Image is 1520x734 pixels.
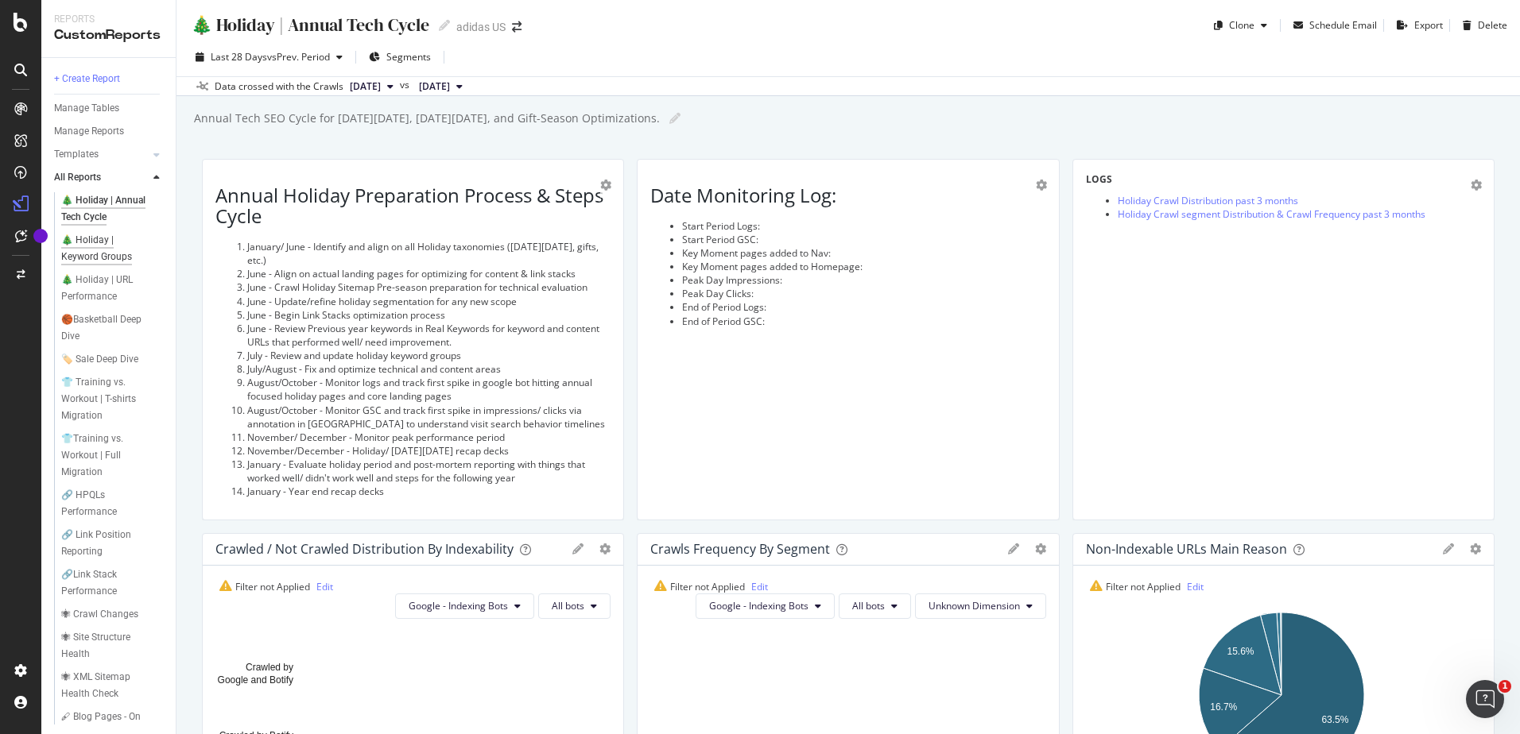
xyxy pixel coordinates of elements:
a: 🔗 HPQLs Performance [61,487,165,520]
div: adidas US [456,19,506,35]
div: 🔗Link Stack Performance [61,566,152,600]
button: Segments [363,44,437,70]
text: 15.6% [1227,646,1254,657]
div: Annual Tech SEO Cycle for [DATE][DATE], [DATE][DATE], and Gift-Season Optimizations. [192,110,660,126]
div: Templates [54,146,99,163]
a: 🕷 Crawl Changes [61,606,165,623]
button: Google - Indexing Bots [395,593,534,619]
div: Crawled / Not Crawled Distribution By Indexability [215,541,514,557]
button: Delete [1456,13,1507,38]
div: 🏀Basketball Deep Dive [61,311,150,345]
span: 2025 Sep. 23rd [350,79,381,94]
a: 🔗Link Stack Performance [61,566,165,600]
div: Clone [1229,18,1254,32]
span: Unknown Dimension [929,599,1020,612]
a: 🕷 XML Sitemap Health Check [61,669,165,702]
a: 🎄 Holiday | Keyword Groups [61,232,165,265]
div: gear [1471,180,1482,191]
div: Non-Indexable URLs Main Reason [1086,541,1287,557]
div: gear [1035,543,1046,554]
a: Edit [751,580,768,593]
span: 2025 Sep. 2nd [419,79,450,94]
li: June - Align on actual landing pages for optimizing for content & link stacks [247,267,611,280]
span: vs [400,78,413,92]
li: End of Period GSC: [682,315,1045,328]
a: + Create Report [54,71,165,87]
span: Google - Indexing Bots [409,599,508,612]
a: 🕷 Site Structure Health [61,629,165,663]
span: vs Prev. Period [267,50,330,64]
div: arrow-right-arrow-left [512,21,522,33]
div: All Reports [54,169,101,186]
a: Holiday Crawl Distribution past 3 months [1118,194,1298,207]
li: June - Review Previous year keywords in Real Keywords for keyword and content URLs that performed... [247,322,611,349]
text: 63.5% [1321,713,1348,724]
button: All bots [538,593,611,619]
div: 🎄 Holiday | Annual Tech Cycle [189,13,429,37]
text: Google and Botify [218,674,293,686]
button: [DATE] [413,77,469,96]
li: July - Review and update holiday keyword groups [247,349,611,362]
li: November/ December - Monitor peak performance period [247,431,611,444]
div: 🔗 Link Position Reporting [61,527,152,560]
li: Peak Day Impressions: [682,273,1045,287]
a: 🔗 Link Position Reporting [61,527,165,560]
li: End of Period Logs: [682,300,1045,314]
a: Templates [54,146,149,163]
li: Peak Day Clicks: [682,287,1045,300]
a: Manage Reports [54,123,165,140]
div: 👕Training vs. Workout | Full Migration [61,431,156,481]
a: Holiday Crawl segment Distribution & Crawl Frequency past 3 months [1118,207,1425,221]
button: Google - Indexing Bots [696,593,835,619]
li: June - Crawl Holiday Sitemap Pre-season preparation for technical evaluation [247,280,611,294]
li: Start Period GSC: [682,233,1045,246]
i: Edit report name [669,113,681,124]
button: Export [1390,13,1443,38]
button: Clone [1208,13,1274,38]
a: 👕 Training vs. Workout | T-shirts Migration [61,374,165,424]
div: Tooltip anchor [33,229,48,243]
h1: Date Monitoring Log: [650,185,1045,206]
span: 1 [1499,680,1511,693]
span: All bots [852,599,885,612]
div: CustomReports [54,26,163,44]
span: Segments [386,50,431,64]
li: June - Update/refine holiday segmentation for any new scope [247,295,611,308]
a: Edit [316,580,333,593]
div: Date Monitoring Log: Start Period Logs: Start Period GSC: Key Moment pages added to Nav: Key Mome... [637,159,1059,520]
a: 👕Training vs. Workout | Full Migration [61,431,165,481]
div: LOGS Holiday Crawl Distribution past 3 months Holiday Crawl segment Distribution & Crawl Frequenc... [1072,159,1495,520]
i: Edit report name [439,20,450,31]
span: Google - Indexing Bots [709,599,808,612]
div: 🎄 Holiday | Annual Tech Cycle [61,192,153,226]
span: Filter not Applied [654,580,745,593]
li: January - Evaluate holiday period and post-mortem reporting with things that worked well/ didn't ... [247,458,611,485]
div: Manage Tables [54,100,119,117]
div: Schedule Email [1309,18,1377,32]
a: 🎄 Holiday | Annual Tech Cycle [61,192,165,226]
li: Key Moment pages added to Homepage: [682,260,1045,273]
div: gear [1470,543,1481,554]
li: August/October - Monitor logs and track first spike in google bot hitting annual focused holiday ... [247,376,611,403]
div: 🏷️ Sale Deep Dive [61,351,138,368]
span: Filter not Applied [219,580,310,593]
button: Last 28 DaysvsPrev. Period [189,44,349,70]
li: November/December - Holiday/ [DATE][DATE] recap decks [247,444,611,458]
div: 🕷 XML Sitemap Health Check [61,669,153,702]
div: gear [600,180,611,191]
div: Delete [1478,18,1507,32]
div: 👕 Training vs. Workout | T-shirts Migration [61,374,157,424]
iframe: Intercom live chat [1466,680,1504,718]
span: All bots [552,599,584,612]
div: + Create Report [54,71,120,87]
div: Manage Reports [54,123,124,140]
a: 🎄 Holiday | URL Performance [61,272,165,305]
li: January/ June - Identify and align on all Holiday taxonomies ([DATE][DATE], gifts, etc.) [247,240,611,267]
div: 🕷 Site Structure Health [61,629,150,663]
div: 🎄 Holiday | URL Performance [61,272,153,305]
button: All bots [839,593,911,619]
li: January - Year end recap decks [247,485,611,498]
button: Unknown Dimension [915,593,1046,619]
div: Crawls Frequency By Segment [650,541,830,557]
a: Edit [1187,580,1204,593]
